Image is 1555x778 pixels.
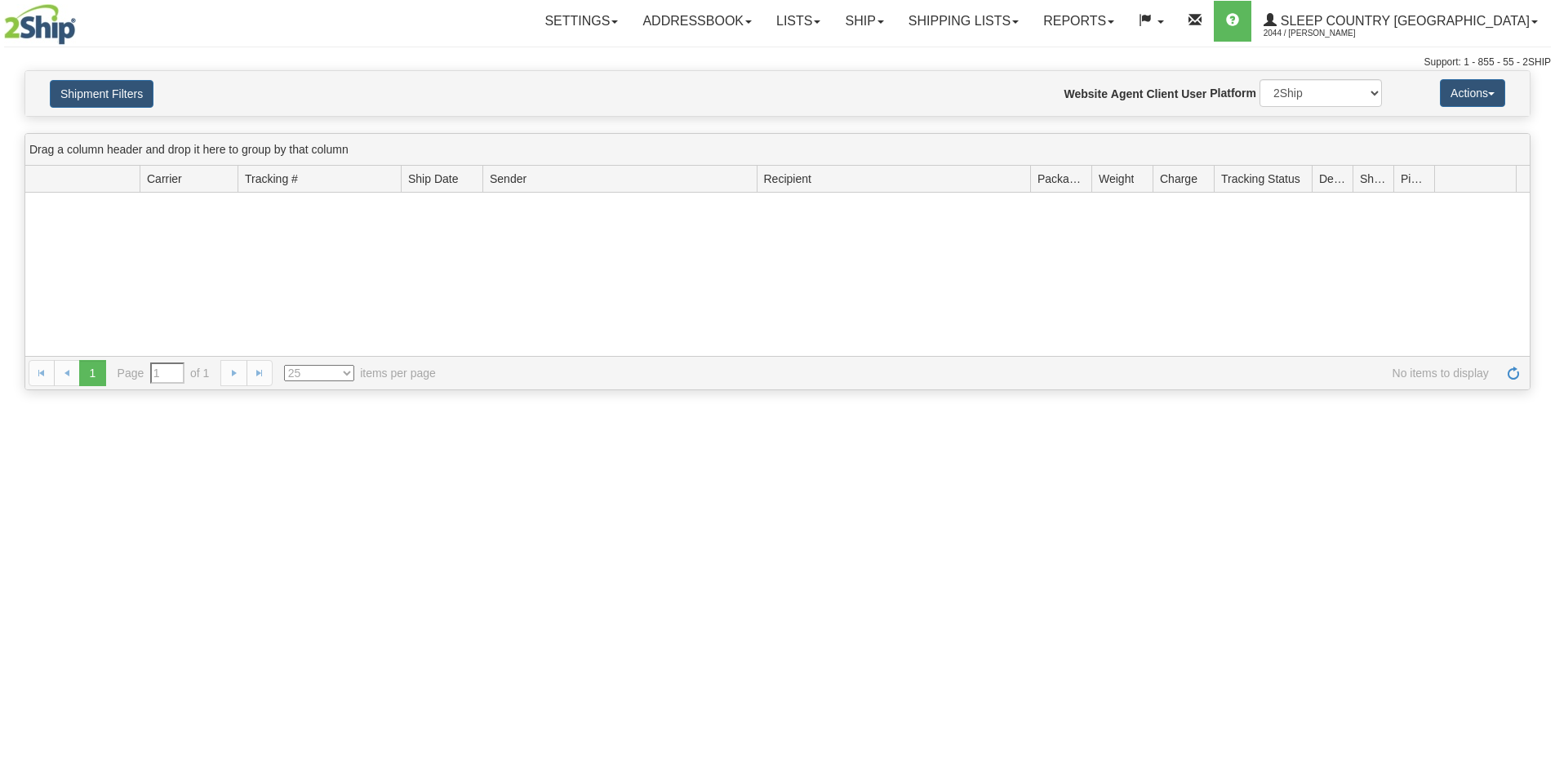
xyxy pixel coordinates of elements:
[1440,79,1505,107] button: Actions
[896,1,1031,42] a: Shipping lists
[1210,85,1256,101] label: Platform
[764,1,833,42] a: Lists
[147,171,182,187] span: Carrier
[1221,171,1300,187] span: Tracking Status
[1319,171,1346,187] span: Delivery Status
[408,171,458,187] span: Ship Date
[490,171,526,187] span: Sender
[245,171,298,187] span: Tracking #
[1181,86,1206,102] label: User
[1264,25,1386,42] span: 2044 / [PERSON_NAME]
[630,1,764,42] a: Addressbook
[1251,1,1550,42] a: Sleep Country [GEOGRAPHIC_DATA] 2044 / [PERSON_NAME]
[4,4,76,45] img: logo2044.jpg
[1064,86,1108,102] label: Website
[764,171,811,187] span: Recipient
[1401,171,1428,187] span: Pickup Status
[1037,171,1085,187] span: Packages
[1360,171,1387,187] span: Shipment Issues
[532,1,630,42] a: Settings
[1277,14,1530,28] span: Sleep Country [GEOGRAPHIC_DATA]
[50,80,153,108] button: Shipment Filters
[1500,360,1526,386] a: Refresh
[4,56,1551,69] div: Support: 1 - 855 - 55 - 2SHIP
[118,362,210,384] span: Page of 1
[1031,1,1126,42] a: Reports
[79,360,105,386] span: 1
[284,365,436,381] span: items per page
[1146,86,1178,102] label: Client
[459,365,1489,381] span: No items to display
[1111,86,1144,102] label: Agent
[1099,171,1134,187] span: Weight
[25,134,1530,166] div: grid grouping header
[1160,171,1197,187] span: Charge
[833,1,895,42] a: Ship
